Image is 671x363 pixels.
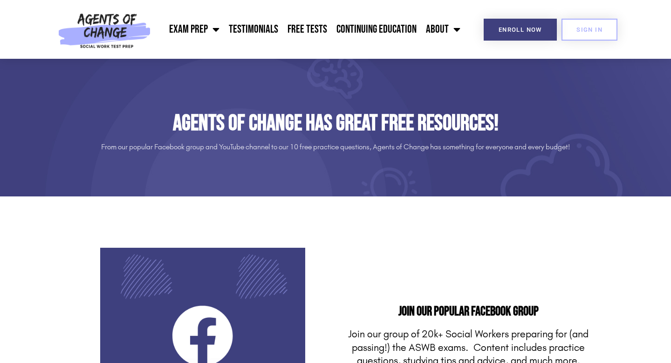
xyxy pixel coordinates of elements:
[283,18,332,41] a: Free Tests
[332,18,421,41] a: Continuing Education
[224,18,283,41] a: Testimonials
[340,305,596,318] h2: Join Our Popular Facebook Group
[576,27,603,33] span: SIGN IN
[164,18,224,41] a: Exam Prep
[561,19,617,41] a: SIGN IN
[421,18,465,41] a: About
[484,19,557,41] a: Enroll Now
[75,140,596,154] p: From our popular Facebook group and YouTube channel to our 10 free practice questions, Agents of ...
[499,27,542,33] span: Enroll Now
[75,110,596,137] h2: Agents of Change Has Great Free Resources!
[155,18,466,41] nav: Menu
